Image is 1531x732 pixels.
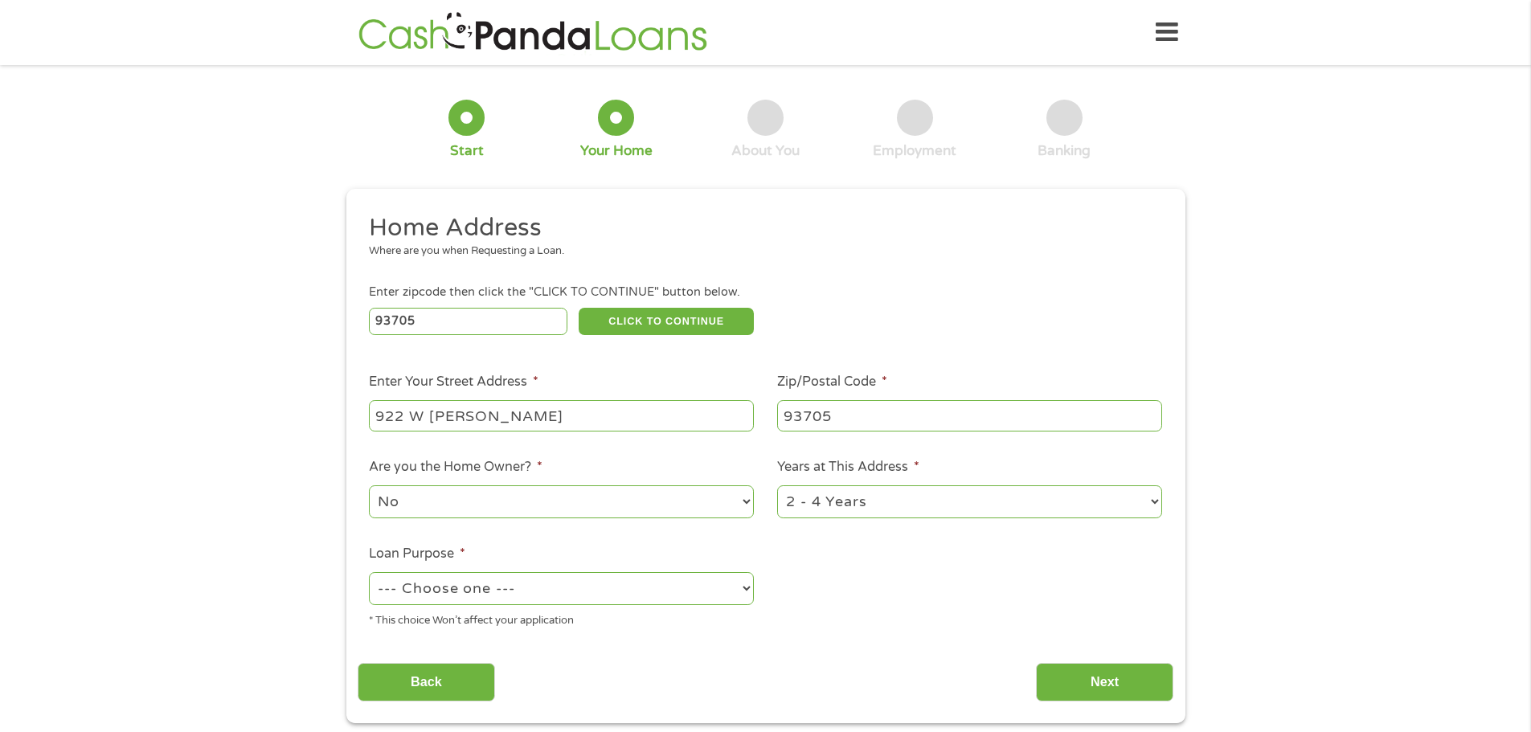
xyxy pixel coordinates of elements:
[873,142,956,160] div: Employment
[580,142,653,160] div: Your Home
[1038,142,1091,160] div: Banking
[731,142,800,160] div: About You
[369,308,567,335] input: Enter Zipcode (e.g 01510)
[369,607,754,629] div: * This choice Won’t affect your application
[354,10,712,55] img: GetLoanNow Logo
[1036,663,1173,702] input: Next
[369,212,1150,244] h2: Home Address
[369,374,538,391] label: Enter Your Street Address
[579,308,754,335] button: CLICK TO CONTINUE
[369,243,1150,260] div: Where are you when Requesting a Loan.
[777,459,919,476] label: Years at This Address
[369,546,465,562] label: Loan Purpose
[450,142,484,160] div: Start
[369,459,542,476] label: Are you the Home Owner?
[358,663,495,702] input: Back
[369,400,754,431] input: 1 Main Street
[777,374,887,391] label: Zip/Postal Code
[369,284,1161,301] div: Enter zipcode then click the "CLICK TO CONTINUE" button below.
